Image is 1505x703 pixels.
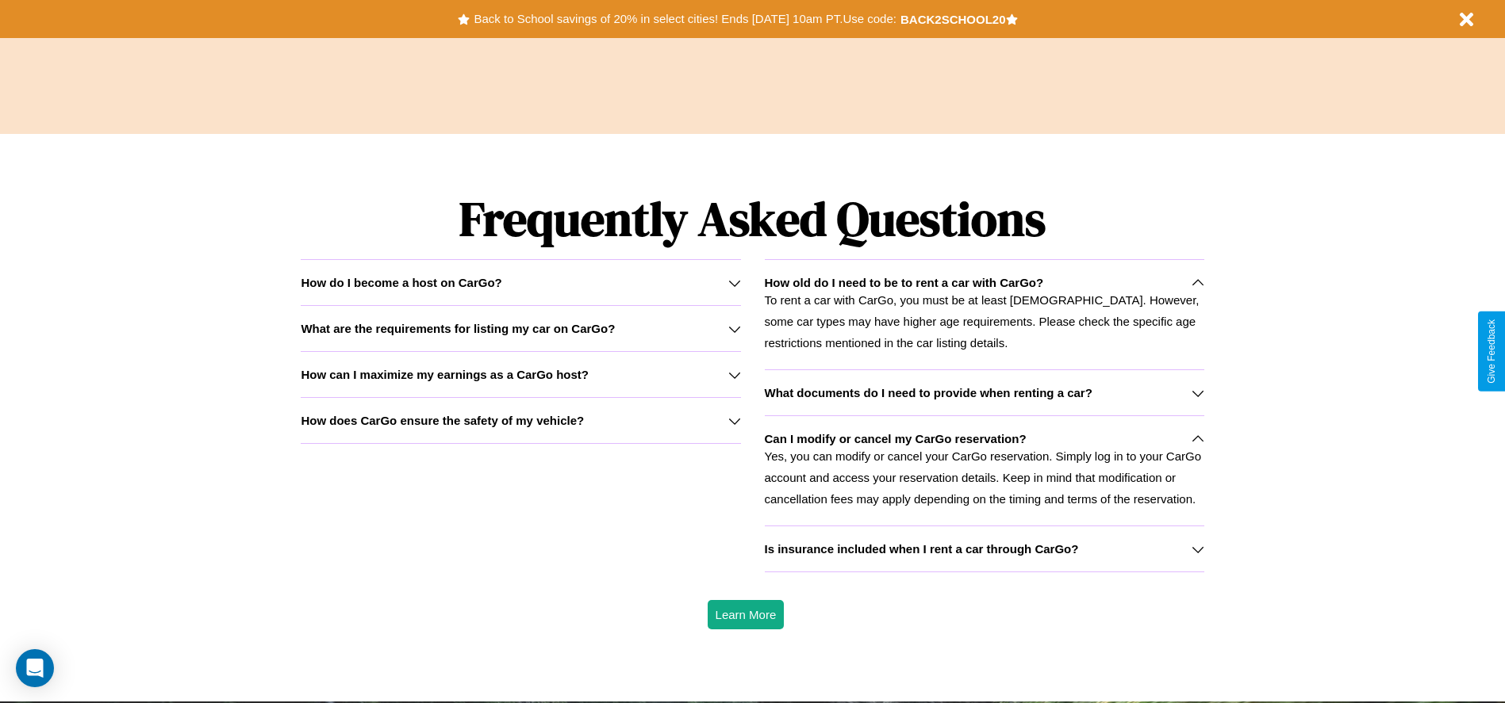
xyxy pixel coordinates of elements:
[765,289,1204,353] p: To rent a car with CarGo, you must be at least [DEMOGRAPHIC_DATA]. However, some car types may ha...
[1486,319,1497,384] div: Give Feedback
[301,178,1204,259] h1: Frequently Asked Questions
[301,322,615,335] h3: What are the requirements for listing my car on CarGo?
[470,8,900,30] button: Back to School savings of 20% in select cities! Ends [DATE] 10am PT.Use code:
[301,276,501,289] h3: How do I become a host on CarGo?
[301,368,589,381] h3: How can I maximize my earnings as a CarGo host?
[765,445,1204,510] p: Yes, you can modify or cancel your CarGo reservation. Simply log in to your CarGo account and acc...
[765,432,1027,445] h3: Can I modify or cancel my CarGo reservation?
[765,276,1044,289] h3: How old do I need to be to rent a car with CarGo?
[301,414,584,427] h3: How does CarGo ensure the safety of my vehicle?
[900,13,1006,26] b: BACK2SCHOOL20
[765,542,1079,556] h3: Is insurance included when I rent a car through CarGo?
[708,600,785,629] button: Learn More
[16,649,54,687] div: Open Intercom Messenger
[765,386,1092,399] h3: What documents do I need to provide when renting a car?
